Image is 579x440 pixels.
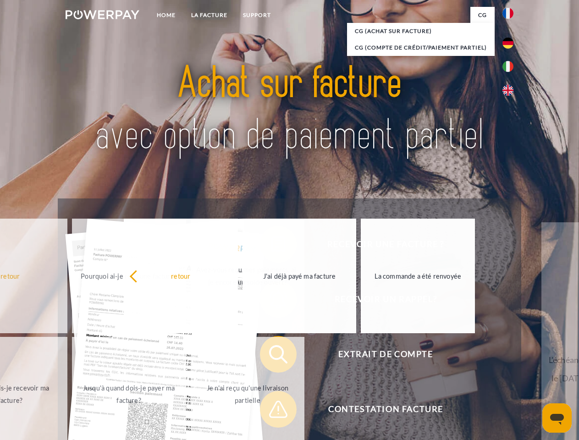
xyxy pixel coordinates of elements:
img: de [502,38,513,49]
img: logo-powerpay-white.svg [66,10,139,19]
a: CG (achat sur facture) [347,23,495,39]
div: retour [129,269,232,282]
button: Contestation Facture [260,391,498,428]
span: Extrait de compte [273,336,498,373]
img: title-powerpay_fr.svg [88,44,491,176]
a: LA FACTURE [183,7,235,23]
div: La commande a été renvoyée [366,269,469,282]
a: CG (Compte de crédit/paiement partiel) [347,39,495,56]
img: en [502,85,513,96]
div: J'ai déjà payé ma facture [248,269,351,282]
div: Je n'ai reçu qu'une livraison partielle [196,382,299,407]
img: it [502,61,513,72]
button: Extrait de compte [260,336,498,373]
div: Pourquoi ai-je reçu une facture? [77,269,181,282]
img: fr [502,8,513,19]
span: Contestation Facture [273,391,498,428]
div: Jusqu'à quand dois-je payer ma facture? [77,382,181,407]
a: Home [149,7,183,23]
iframe: Bouton de lancement de la fenêtre de messagerie [542,403,572,433]
a: CG [470,7,495,23]
a: Support [235,7,279,23]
